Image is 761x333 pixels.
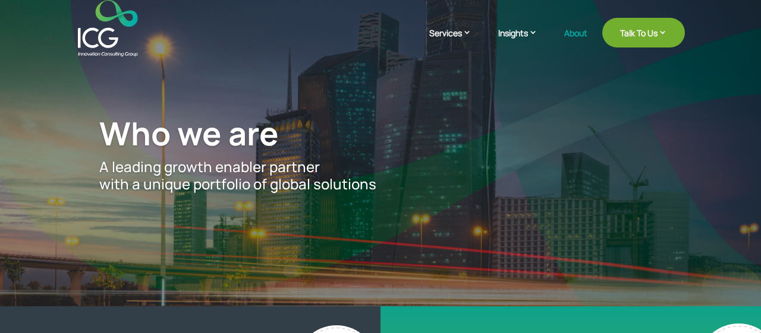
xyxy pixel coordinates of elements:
[602,18,685,47] a: Talk To Us
[498,27,549,56] a: Insights
[429,27,483,56] a: Services
[702,276,761,333] iframe: Chat Widget
[99,111,279,155] span: Who we are
[99,158,662,193] p: A leading growth enabler partner with a unique portfolio of global solutions
[564,28,587,56] a: About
